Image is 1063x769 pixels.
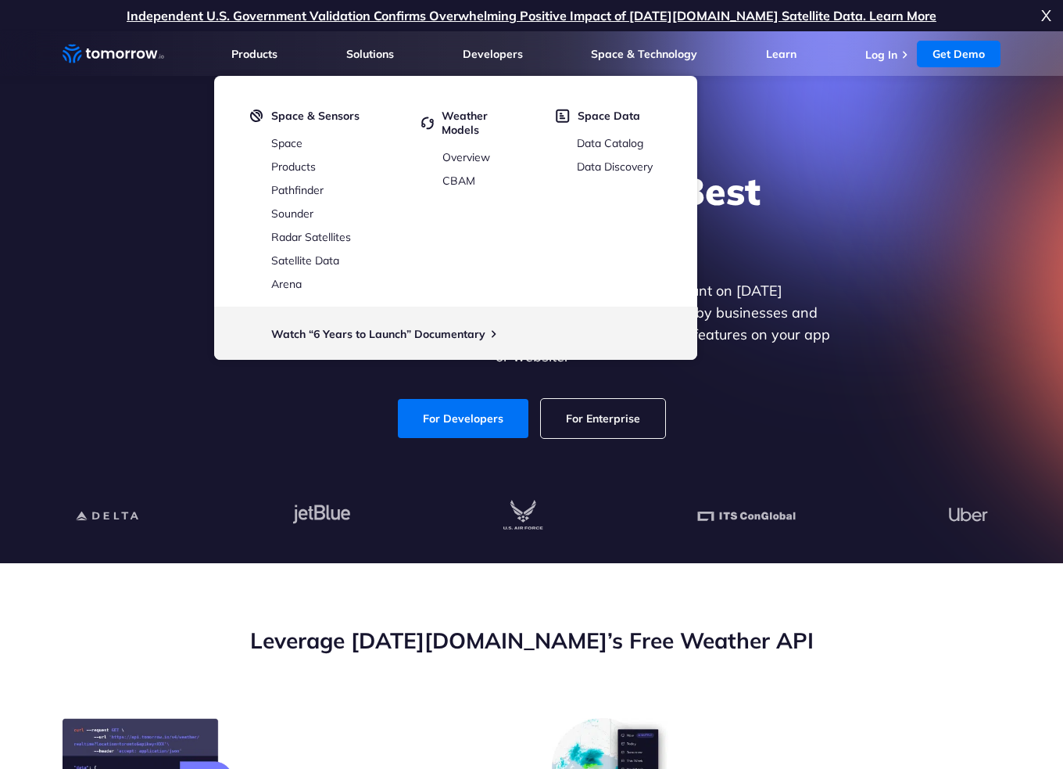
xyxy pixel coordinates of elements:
[271,327,485,341] a: Watch “6 Years to Launch” Documentary
[271,109,360,123] span: Space & Sensors
[250,109,263,123] img: satelight.svg
[271,207,313,221] a: Sounder
[63,626,1000,656] h2: Leverage [DATE][DOMAIN_NAME]’s Free Weather API
[766,47,796,61] a: Learn
[578,109,640,123] span: Space Data
[127,8,936,23] a: Independent U.S. Government Validation Confirms Overwhelming Positive Impact of [DATE][DOMAIN_NAM...
[442,150,490,164] a: Overview
[442,174,475,188] a: CBAM
[398,399,528,438] a: For Developers
[463,47,523,61] a: Developers
[577,136,643,150] a: Data Catalog
[541,399,665,438] a: For Enterprise
[442,109,527,137] span: Weather Models
[346,47,394,61] a: Solutions
[917,41,1000,67] a: Get Demo
[577,160,653,174] a: Data Discovery
[591,47,697,61] a: Space & Technology
[865,48,897,62] a: Log In
[271,277,302,291] a: Arena
[231,47,277,61] a: Products
[271,160,316,174] a: Products
[556,109,570,123] img: space-data.svg
[271,183,324,197] a: Pathfinder
[271,136,302,150] a: Space
[63,42,164,66] a: Home link
[271,230,351,244] a: Radar Satellites
[271,253,339,268] a: Satellite Data
[421,109,434,137] img: cycled.svg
